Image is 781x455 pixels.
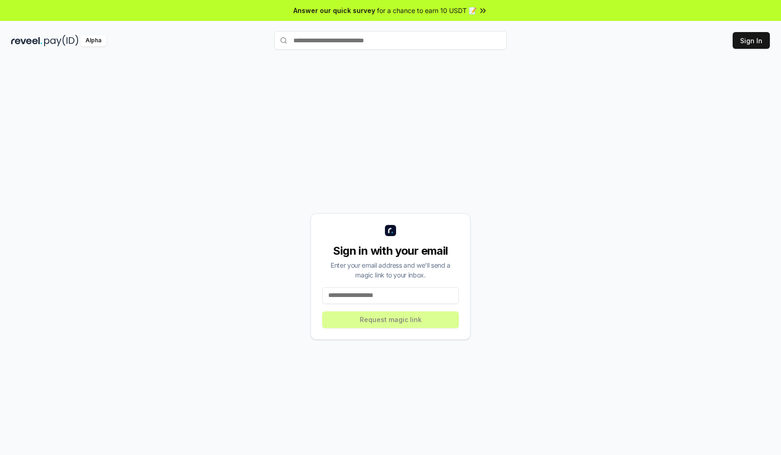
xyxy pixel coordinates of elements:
[322,260,459,280] div: Enter your email address and we’ll send a magic link to your inbox.
[80,35,106,46] div: Alpha
[733,32,770,49] button: Sign In
[377,6,477,15] span: for a chance to earn 10 USDT 📝
[322,244,459,258] div: Sign in with your email
[44,35,79,46] img: pay_id
[11,35,42,46] img: reveel_dark
[385,225,396,236] img: logo_small
[293,6,375,15] span: Answer our quick survey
